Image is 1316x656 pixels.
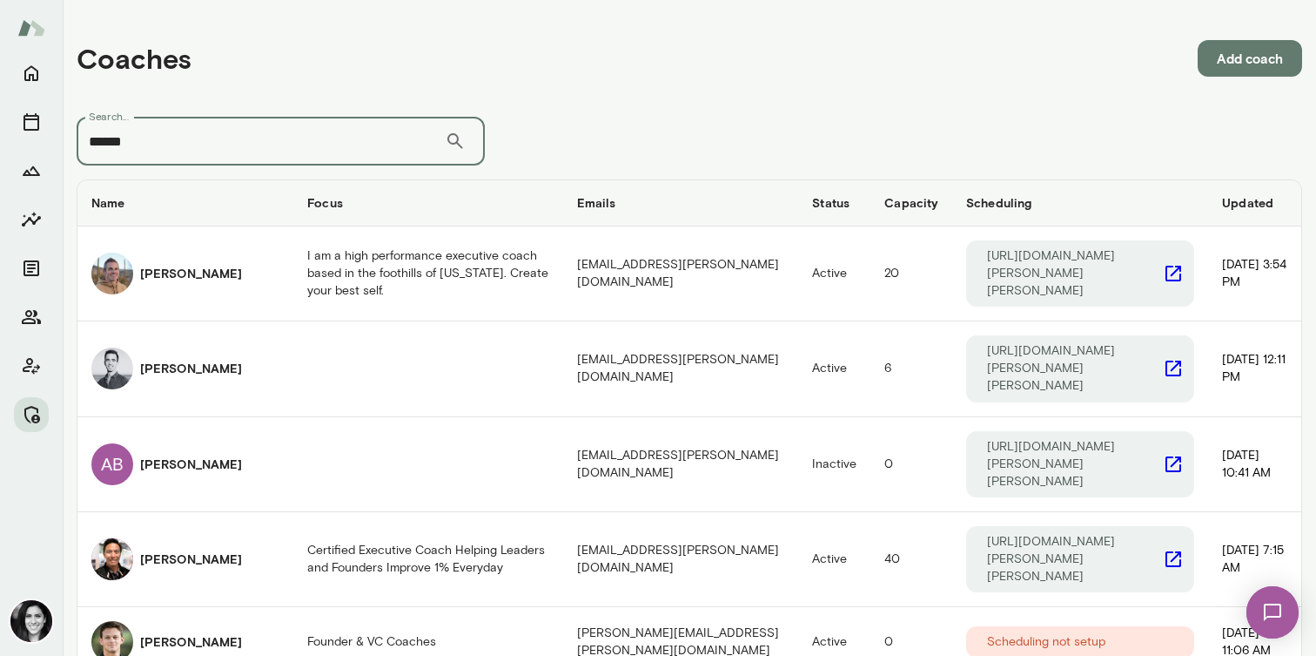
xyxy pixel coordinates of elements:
img: Adam Lurie [91,348,133,389]
td: [DATE] 10:41 AM [1208,417,1301,512]
h4: Coaches [77,42,191,75]
label: Search... [89,109,129,124]
button: Sessions [14,105,49,139]
td: Active [798,512,870,607]
td: [EMAIL_ADDRESS][PERSON_NAME][DOMAIN_NAME] [563,321,799,416]
td: Active [798,321,870,416]
button: Members [14,300,49,335]
button: Home [14,56,49,91]
h6: [PERSON_NAME] [140,456,242,473]
button: Manage [14,397,49,432]
p: [URL][DOMAIN_NAME][PERSON_NAME][PERSON_NAME] [987,247,1163,300]
p: Scheduling not setup [987,633,1105,651]
button: Insights [14,202,49,237]
h6: Scheduling [966,194,1194,212]
h6: [PERSON_NAME] [140,633,242,651]
h6: Name [91,194,279,212]
img: Mento [17,11,45,44]
h6: [PERSON_NAME] [140,551,242,568]
div: AB [91,443,133,485]
img: Jamie Albers [10,600,52,642]
h6: [PERSON_NAME] [140,360,242,377]
button: Growth Plan [14,153,49,188]
td: [EMAIL_ADDRESS][PERSON_NAME][DOMAIN_NAME] [563,227,799,321]
td: [EMAIL_ADDRESS][PERSON_NAME][DOMAIN_NAME] [563,417,799,512]
td: Active [798,227,870,321]
p: [URL][DOMAIN_NAME][PERSON_NAME][PERSON_NAME] [987,533,1163,585]
img: Adam Griffin [91,253,133,294]
td: [DATE] 12:11 PM [1208,321,1301,416]
td: [DATE] 3:54 PM [1208,227,1301,321]
td: 20 [870,227,952,321]
button: Client app [14,348,49,383]
td: Certified Executive Coach Helping Leaders and Founders Improve 1% Everyday [293,512,562,607]
td: [EMAIL_ADDRESS][PERSON_NAME][DOMAIN_NAME] [563,512,799,607]
td: 0 [870,417,952,512]
p: [URL][DOMAIN_NAME][PERSON_NAME][PERSON_NAME] [987,438,1163,490]
button: Add coach [1198,40,1302,77]
img: Albert Villarde [91,538,133,580]
button: Documents [14,251,49,286]
p: [URL][DOMAIN_NAME][PERSON_NAME][PERSON_NAME] [987,342,1163,395]
td: [DATE] 7:15 AM [1208,512,1301,607]
h6: Capacity [884,194,938,212]
td: 6 [870,321,952,416]
h6: Emails [577,194,785,212]
td: 40 [870,512,952,607]
td: Inactive [798,417,870,512]
h6: Updated [1222,194,1287,212]
h6: Focus [307,194,548,212]
td: I am a high performance executive coach based in the foothills of [US_STATE]. Create your best self. [293,227,562,321]
h6: [PERSON_NAME] [140,265,242,282]
h6: Status [812,194,856,212]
